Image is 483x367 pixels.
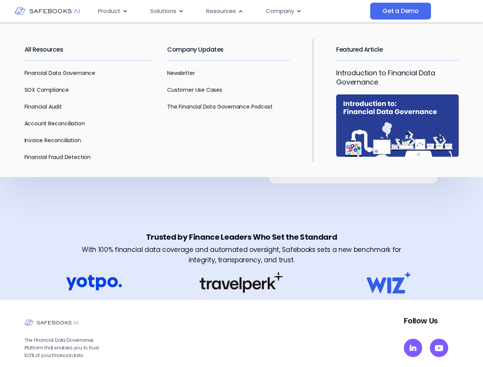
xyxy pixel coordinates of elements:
[24,153,91,161] a: Financial Fraud Detection
[370,3,431,19] a: Get a Demo
[24,69,96,77] a: Financial Data Governance
[24,103,62,110] a: Financial Audit
[167,39,290,60] h2: Company Updates
[24,120,85,127] a: Account Reconciliation
[206,7,236,16] span: Resources
[336,39,459,60] h2: Featured Article
[72,245,410,265] h3: With 100% financial data coverage and automated oversight, Safebooks sets a new benchmark for int...
[24,86,69,94] a: SOX Compliance
[24,45,63,54] a: All Resources
[382,7,419,15] span: Get a Demo
[92,4,370,19] div: Menu Toggle
[98,7,120,16] span: Product
[167,69,195,77] a: Newsletter
[167,103,272,110] a: The Financial Data Governance Podcast
[24,136,81,144] a: Invoice Reconciliation
[66,271,122,294] img: Get a Demo 5
[24,336,109,359] p: The Financial Data Governance Platform that enables you to trust 100% of your financial data.
[150,7,176,16] span: Solutions
[266,7,294,16] span: Company
[404,315,459,326] p: Follow Us
[361,271,417,294] img: Get a Demo 7
[92,4,370,19] nav: Menu
[200,272,283,293] img: Get a Demo 6
[336,68,435,87] a: Introduction to Financial Data Governance
[167,86,222,94] a: Customer Use Cases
